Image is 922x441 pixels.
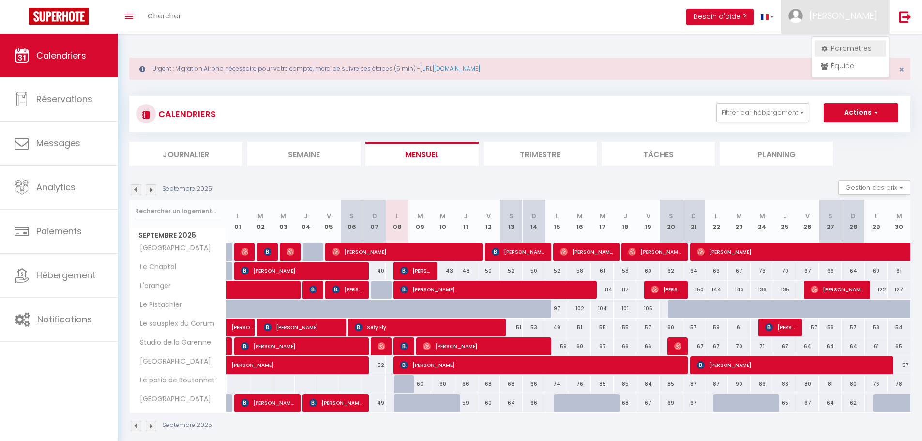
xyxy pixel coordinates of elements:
abbr: M [417,212,423,221]
th: 19 [636,200,659,243]
div: 80 [842,375,864,393]
span: Chercher [148,11,181,21]
th: 17 [591,200,614,243]
abbr: M [759,212,765,221]
button: Filtrer par hébergement [716,103,809,122]
span: [PERSON_NAME]-Werink [287,243,294,261]
th: 27 [819,200,842,243]
img: ... [788,9,803,23]
abbr: M [257,212,263,221]
div: 105 [636,300,659,318]
img: Super Booking [29,8,89,25]
span: [PERSON_NAME] [241,243,249,261]
div: 40 [363,262,386,280]
div: 57 [888,356,910,374]
th: 12 [477,200,500,243]
abbr: L [236,212,239,221]
span: [PERSON_NAME] [264,318,340,336]
button: Actions [824,103,898,122]
span: [PERSON_NAME] [400,261,431,280]
th: 22 [705,200,728,243]
span: Hébergement [36,269,96,281]
span: [PERSON_NAME] [264,243,272,261]
div: 57 [796,319,819,336]
span: Le patio de Boutonnet [131,375,217,386]
th: 30 [888,200,910,243]
span: Le Chaptal [131,262,179,273]
div: 78 [888,375,910,393]
a: Paramètres [815,40,886,57]
span: [PERSON_NAME] [309,394,363,412]
div: 70 [728,337,751,355]
div: 64 [842,262,864,280]
div: 64 [796,337,819,355]
div: 57 [682,319,705,336]
button: Ouvrir le widget de chat LiveChat [8,4,37,33]
span: Calendriers [36,49,86,61]
div: 61 [865,337,888,355]
div: 87 [682,375,705,393]
div: 50 [477,262,500,280]
div: 64 [500,394,523,412]
a: Équipe [815,58,886,74]
th: 10 [431,200,454,243]
div: 57 [842,319,864,336]
th: 14 [523,200,545,243]
abbr: J [783,212,787,221]
span: [PERSON_NAME] [400,280,590,299]
span: [PERSON_NAME] [400,337,408,355]
img: logout [899,11,911,23]
button: Gestion des prix [838,180,910,195]
abbr: J [623,212,627,221]
span: [PERSON_NAME] [378,337,385,355]
div: 67 [796,262,819,280]
div: 60 [477,394,500,412]
div: 52 [363,356,386,374]
span: Le Pistachier [131,300,184,310]
th: 05 [317,200,340,243]
div: 66 [523,375,545,393]
div: 74 [545,375,568,393]
div: 67 [728,262,751,280]
li: Mensuel [365,142,479,166]
abbr: L [715,212,718,221]
span: [PERSON_NAME] [231,313,254,332]
div: 64 [842,337,864,355]
div: 65 [888,337,910,355]
span: [GEOGRAPHIC_DATA] [131,394,213,405]
abbr: D [531,212,536,221]
div: 85 [614,375,636,393]
div: 55 [591,319,614,336]
th: 24 [751,200,773,243]
div: 66 [819,262,842,280]
li: Semaine [247,142,361,166]
div: 66 [523,394,545,412]
div: 61 [728,319,751,336]
th: 25 [773,200,796,243]
div: 61 [888,262,910,280]
abbr: D [691,212,696,221]
abbr: V [327,212,331,221]
span: [PERSON_NAME] [809,10,877,22]
th: 28 [842,200,864,243]
p: Septembre 2025 [162,421,212,430]
div: 69 [660,394,682,412]
span: Messages [36,137,80,149]
th: 03 [272,200,295,243]
div: 85 [660,375,682,393]
div: 50 [523,262,545,280]
span: Paiements [36,225,82,237]
span: [PERSON_NAME] [241,394,294,412]
a: [PERSON_NAME] [227,356,249,375]
div: 68 [614,394,636,412]
div: 71 [751,337,773,355]
div: 65 [773,394,796,412]
li: Planning [720,142,833,166]
div: 66 [636,337,659,355]
div: 67 [796,394,819,412]
span: [GEOGRAPHIC_DATA] [131,243,213,254]
div: 114 [591,281,614,299]
abbr: M [736,212,742,221]
div: 62 [660,262,682,280]
div: 51 [500,319,523,336]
